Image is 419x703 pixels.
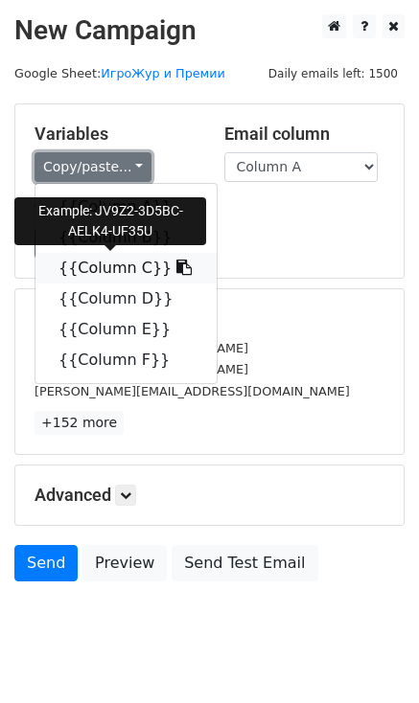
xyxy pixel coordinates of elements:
a: {{Column D}} [35,283,217,314]
small: [EMAIL_ADDRESS][DOMAIN_NAME] [35,341,248,355]
a: Send [14,545,78,581]
a: ИгроЖур и Премии [101,66,225,80]
div: Example: JV9Z2-3D5BC-AELK4-UF35U [14,197,206,245]
small: [PERSON_NAME][EMAIL_ADDRESS][DOMAIN_NAME] [35,384,350,398]
a: {{Column C}} [35,253,217,283]
a: Send Test Email [172,545,317,581]
a: Copy/paste... [35,152,151,182]
a: {{Column F}} [35,345,217,375]
a: Daily emails left: 1500 [262,66,405,80]
small: Google Sheet: [14,66,225,80]
span: Daily emails left: 1500 [262,63,405,84]
a: Preview [82,545,167,581]
h5: Email column [224,124,385,145]
small: [EMAIL_ADDRESS][DOMAIN_NAME] [35,362,248,376]
h5: Advanced [35,485,384,506]
iframe: Chat Widget [323,611,419,703]
h2: New Campaign [14,14,405,47]
a: +152 more [35,411,124,435]
h5: Variables [35,124,196,145]
div: Виджет чата [323,611,419,703]
a: {{Column E}} [35,314,217,345]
